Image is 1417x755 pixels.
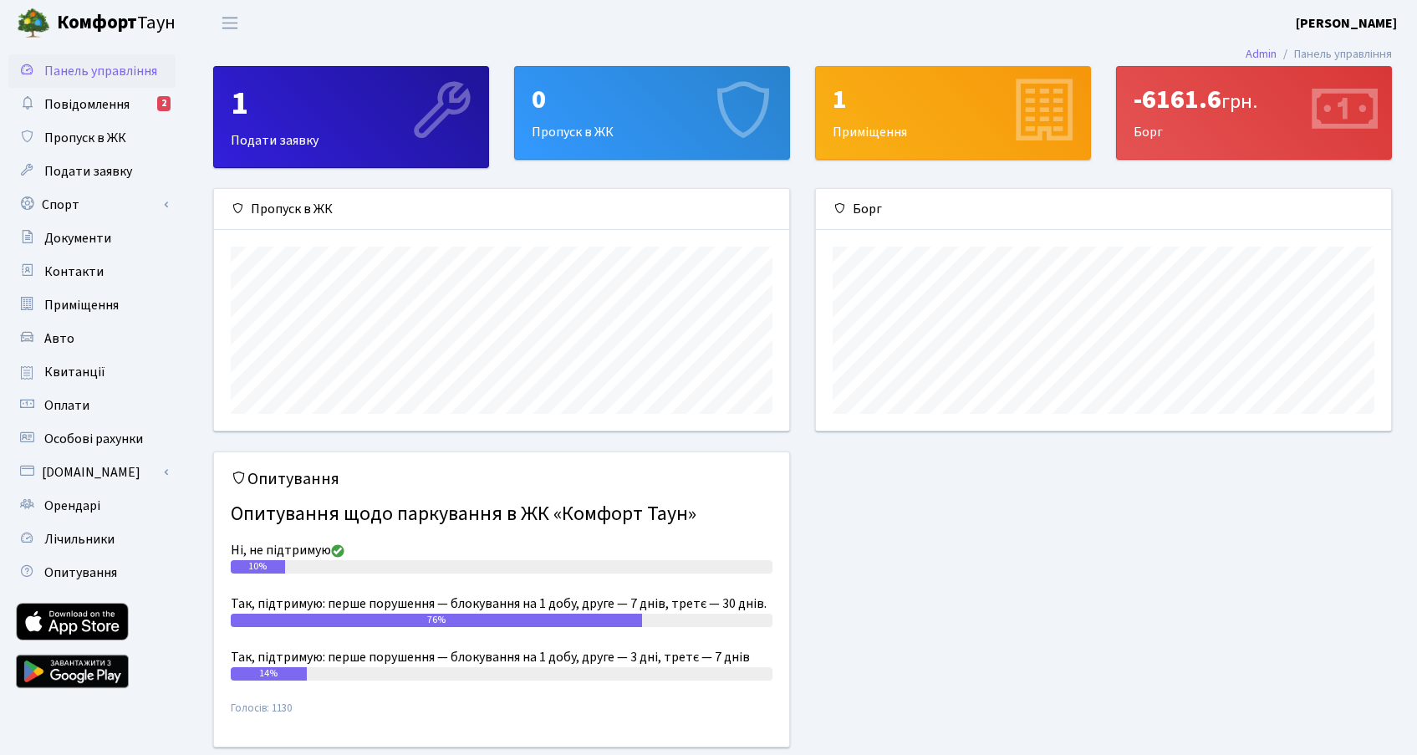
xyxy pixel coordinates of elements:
li: Панель управління [1277,45,1392,64]
div: 0 [532,84,772,115]
div: Приміщення [816,67,1090,159]
b: [PERSON_NAME] [1296,14,1397,33]
b: Комфорт [57,9,137,36]
span: Опитування [44,564,117,582]
a: Лічильники [8,523,176,556]
div: Борг [816,189,1391,230]
a: Спорт [8,188,176,222]
span: Контакти [44,263,104,281]
span: Повідомлення [44,95,130,114]
a: Контакти [8,255,176,288]
div: 2 [157,96,171,111]
div: 1 [833,84,1073,115]
h5: Опитування [231,469,772,489]
a: [DOMAIN_NAME] [8,456,176,489]
a: Особові рахунки [8,422,176,456]
div: Ні, не підтримую [231,540,772,560]
div: -6161.6 [1134,84,1374,115]
a: Оплати [8,389,176,422]
div: 1 [231,84,471,124]
small: Голосів: 1130 [231,701,772,730]
a: Панель управління [8,54,176,88]
a: 1Подати заявку [213,66,489,168]
a: Подати заявку [8,155,176,188]
a: Опитування [8,556,176,589]
span: Оплати [44,396,89,415]
div: Подати заявку [214,67,488,167]
div: 10% [231,560,285,574]
span: Орендарі [44,497,100,515]
a: Admin [1246,45,1277,63]
a: Повідомлення2 [8,88,176,121]
img: logo.png [17,7,50,40]
nav: breadcrumb [1221,37,1417,72]
a: Приміщення [8,288,176,322]
div: 14% [231,667,307,681]
a: 1Приміщення [815,66,1091,160]
span: Квитанції [44,363,105,381]
span: Документи [44,229,111,247]
span: Авто [44,329,74,348]
div: Так, підтримую: перше порушення — блокування на 1 добу, друге — 3 дні, третє — 7 днів [231,647,772,667]
div: Борг [1117,67,1391,159]
div: 76% [231,614,642,627]
a: Авто [8,322,176,355]
a: Квитанції [8,355,176,389]
div: Так, підтримую: перше порушення — блокування на 1 добу, друге — 7 днів, третє — 30 днів. [231,594,772,614]
span: Особові рахунки [44,430,143,448]
span: Приміщення [44,296,119,314]
span: Таун [57,9,176,38]
div: Пропуск в ЖК [214,189,789,230]
h4: Опитування щодо паркування в ЖК «Комфорт Таун» [231,496,772,533]
span: грн. [1221,87,1257,116]
button: Переключити навігацію [209,9,251,37]
a: Документи [8,222,176,255]
a: [PERSON_NAME] [1296,13,1397,33]
span: Лічильники [44,530,115,548]
span: Панель управління [44,62,157,80]
a: 0Пропуск в ЖК [514,66,790,160]
span: Пропуск в ЖК [44,129,126,147]
a: Пропуск в ЖК [8,121,176,155]
span: Подати заявку [44,162,132,181]
div: Пропуск в ЖК [515,67,789,159]
a: Орендарі [8,489,176,523]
